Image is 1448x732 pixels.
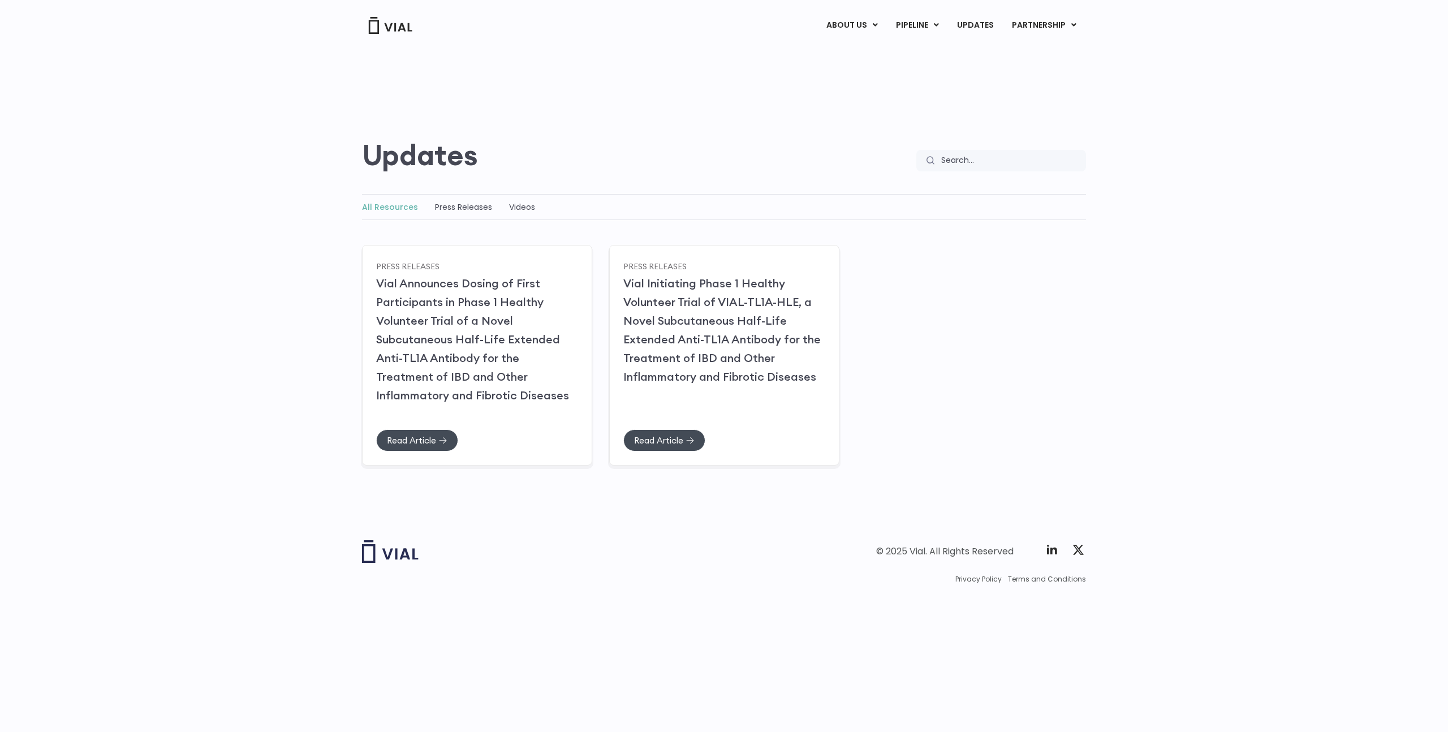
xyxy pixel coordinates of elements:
[387,436,436,445] span: Read Article
[1008,574,1086,584] a: Terms and Conditions
[376,261,439,271] a: Press Releases
[948,16,1002,35] a: UPDATES
[634,436,683,445] span: Read Article
[623,429,705,451] a: Read Article
[887,16,947,35] a: PIPELINEMenu Toggle
[362,139,478,171] h2: Updates
[435,201,492,213] a: Press Releases
[623,261,687,271] a: Press Releases
[368,17,413,34] img: Vial Logo
[362,201,418,213] a: All Resources
[934,150,1086,171] input: Search...
[509,201,535,213] a: Videos
[1003,16,1085,35] a: PARTNERSHIPMenu Toggle
[376,429,458,451] a: Read Article
[376,276,569,402] a: Vial Announces Dosing of First Participants in Phase 1 Healthy Volunteer Trial of a Novel Subcuta...
[817,16,886,35] a: ABOUT USMenu Toggle
[623,276,821,384] a: Vial Initiating Phase 1 Healthy Volunteer Trial of VIAL-TL1A-HLE, a Novel Subcutaneous Half-Life ...
[876,545,1014,558] div: © 2025 Vial. All Rights Reserved
[362,540,419,563] img: Vial logo wih "Vial" spelled out
[955,574,1002,584] a: Privacy Policy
